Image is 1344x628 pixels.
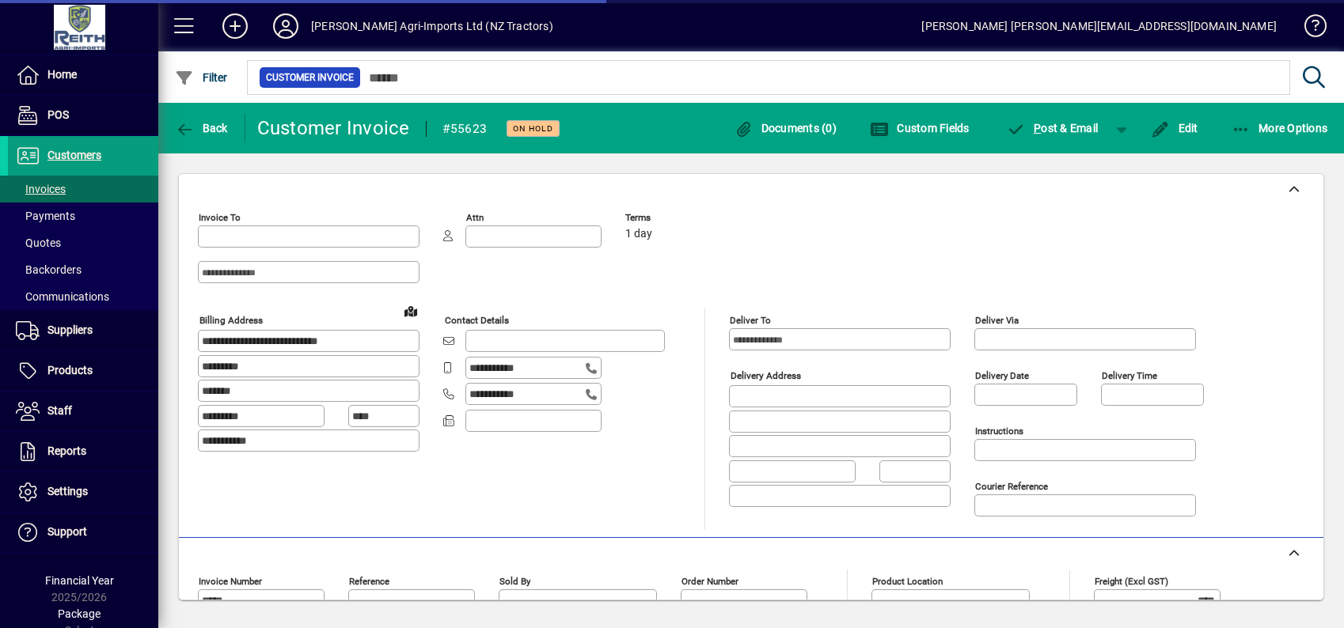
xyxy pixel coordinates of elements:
[8,96,158,135] a: POS
[625,213,720,223] span: Terms
[8,229,158,256] a: Quotes
[499,576,530,587] mat-label: Sold by
[734,122,837,134] span: Documents (0)
[1151,122,1198,134] span: Edit
[8,432,158,471] a: Reports
[730,315,771,326] mat-label: Deliver To
[257,115,410,141] div: Customer Invoice
[171,114,232,142] button: Back
[398,298,423,323] a: View on map
[1007,122,1099,134] span: ost & Email
[872,576,943,587] mat-label: Product location
[47,364,93,376] span: Products
[975,315,1019,326] mat-label: Deliver via
[8,311,158,350] a: Suppliers
[47,108,69,121] span: POS
[47,485,88,497] span: Settings
[175,71,228,84] span: Filter
[975,481,1048,492] mat-label: Courier Reference
[975,370,1029,381] mat-label: Delivery date
[47,323,93,336] span: Suppliers
[47,149,101,161] span: Customers
[199,576,262,587] mat-label: Invoice number
[866,114,974,142] button: Custom Fields
[16,290,109,303] span: Communications
[8,351,158,391] a: Products
[8,176,158,202] a: Invoices
[47,525,87,538] span: Support
[349,576,389,587] mat-label: Reference
[681,576,738,587] mat-label: Order number
[171,63,232,92] button: Filter
[8,202,158,229] a: Payments
[16,263,82,276] span: Backorders
[16,236,61,249] span: Quotes
[266,70,354,85] span: Customer Invoice
[158,114,245,142] app-page-header-button: Back
[625,228,652,240] span: 1 day
[58,607,101,620] span: Package
[999,114,1107,142] button: Post & Email
[8,392,158,431] a: Staff
[16,210,75,222] span: Payments
[260,12,311,40] button: Profile
[175,122,228,134] span: Back
[1102,370,1157,381] mat-label: Delivery time
[47,445,86,457] span: Reports
[311,13,553,39] div: [PERSON_NAME] Agri-Imports Ltd (NZ Tractors)
[1232,122,1328,134] span: More Options
[1147,114,1202,142] button: Edit
[47,404,72,417] span: Staff
[1293,3,1324,55] a: Knowledge Base
[513,123,553,134] span: On hold
[8,283,158,310] a: Communications
[8,513,158,552] a: Support
[1228,114,1332,142] button: More Options
[1095,576,1168,587] mat-label: Freight (excl GST)
[870,122,970,134] span: Custom Fields
[975,426,1023,437] mat-label: Instructions
[8,256,158,283] a: Backorders
[47,68,77,81] span: Home
[466,212,484,223] mat-label: Attn
[442,116,488,142] div: #55623
[8,472,158,512] a: Settings
[921,13,1277,39] div: [PERSON_NAME] [PERSON_NAME][EMAIL_ADDRESS][DOMAIN_NAME]
[16,183,66,195] span: Invoices
[8,55,158,95] a: Home
[730,114,841,142] button: Documents (0)
[210,12,260,40] button: Add
[199,212,241,223] mat-label: Invoice To
[1034,122,1041,134] span: P
[45,574,114,587] span: Financial Year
